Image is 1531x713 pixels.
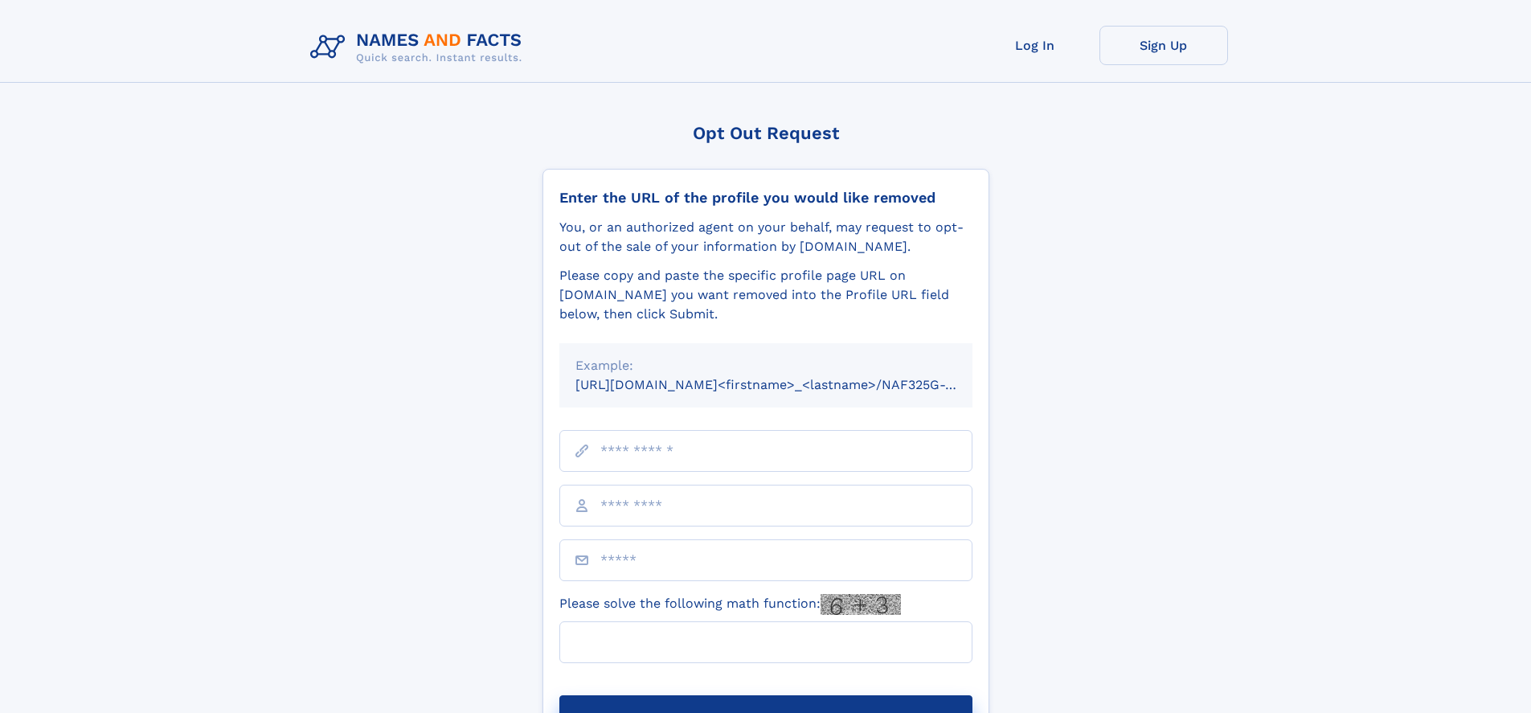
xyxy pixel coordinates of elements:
[575,356,956,375] div: Example:
[575,377,1003,392] small: [URL][DOMAIN_NAME]<firstname>_<lastname>/NAF325G-xxxxxxxx
[559,189,972,207] div: Enter the URL of the profile you would like removed
[559,594,901,615] label: Please solve the following math function:
[542,123,989,143] div: Opt Out Request
[559,266,972,324] div: Please copy and paste the specific profile page URL on [DOMAIN_NAME] you want removed into the Pr...
[971,26,1099,65] a: Log In
[559,218,972,256] div: You, or an authorized agent on your behalf, may request to opt-out of the sale of your informatio...
[304,26,535,69] img: Logo Names and Facts
[1099,26,1228,65] a: Sign Up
